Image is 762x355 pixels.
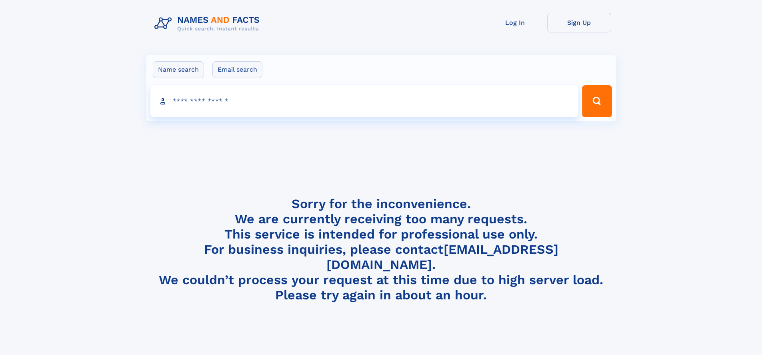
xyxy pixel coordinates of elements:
[326,242,558,272] a: [EMAIL_ADDRESS][DOMAIN_NAME]
[153,61,204,78] label: Name search
[483,13,547,32] a: Log In
[582,85,612,117] button: Search Button
[151,13,266,34] img: Logo Names and Facts
[212,61,262,78] label: Email search
[151,196,611,303] h4: Sorry for the inconvenience. We are currently receiving too many requests. This service is intend...
[547,13,611,32] a: Sign Up
[150,85,579,117] input: search input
